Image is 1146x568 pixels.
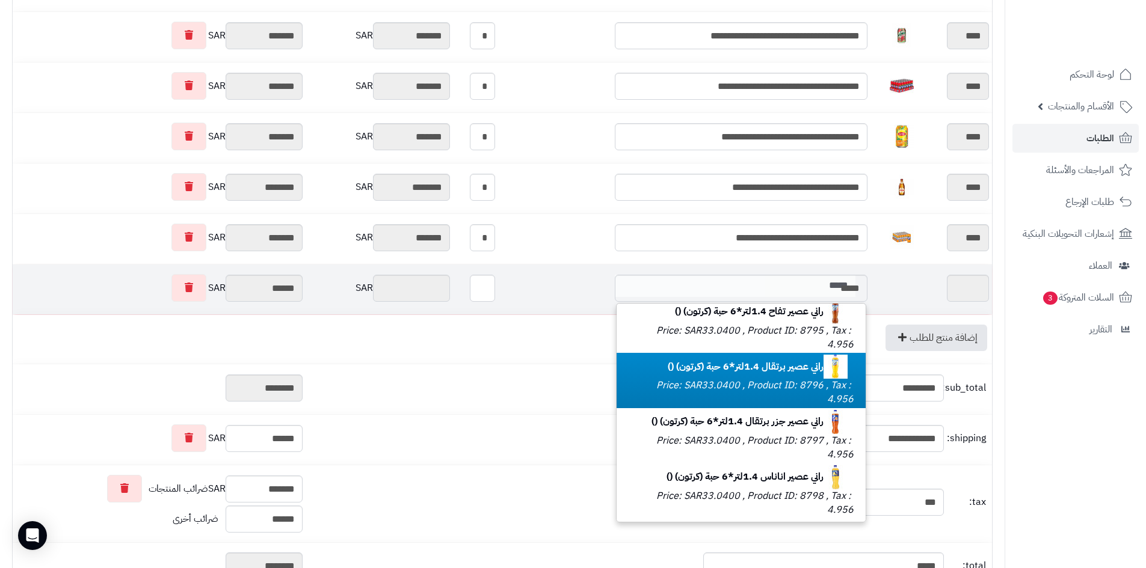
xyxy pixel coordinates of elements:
[1012,124,1139,153] a: الطلبات
[824,410,848,434] img: 1760023902-71YIDlu1ClL._AC_SL1500-40x40.jpg
[1012,156,1139,185] a: المراجعات والأسئلة
[309,224,450,251] div: SAR
[173,512,218,526] span: ضرائب أخرى
[16,475,303,502] div: SAR
[1048,98,1114,115] span: الأقسام والمنتجات
[16,424,303,452] div: SAR
[1070,66,1114,83] span: لوحة التحكم
[824,465,848,489] img: 1760024001-71d59aGZzlL._AC_SL1500-40x40.jpg
[1065,194,1114,210] span: طلبات الإرجاع
[1064,29,1135,55] img: logo-2.png
[890,175,914,199] img: 1747727413-90c0d877-8358-4682-89fa-0117a071-40x40.jpg
[652,414,854,429] b: راني عصير جزر برتقال 1.4لتر*6 حبة (كرتون) ()
[886,325,987,351] a: إضافة منتج للطلب
[656,378,854,406] small: Price: SAR33.0400 , Product ID: 8796 , Tax : 4.956
[824,355,848,379] img: 1760023782-51R2dWrdglL._AC_SL1500-40x40.jpg
[1042,289,1114,306] span: السلات المتروكة
[656,489,854,517] small: Price: SAR33.0400 , Product ID: 8798 , Tax : 4.956
[149,482,208,496] span: ضرائب المنتجات
[824,300,848,324] img: 1760023658-61Xw-zuyUUL._AC_SL1500-40x40.jpg
[656,433,854,462] small: Price: SAR33.0400 , Product ID: 8797 , Tax : 4.956
[890,23,914,47] img: 1747576303-06752a6b-06ed-46a8-a313-91f47270-40x40.jpg
[1012,251,1139,280] a: العملاء
[1012,283,1139,312] a: السلات المتروكة3
[947,432,986,445] span: shipping:
[667,469,854,484] b: راني عصير اناناس 1.4لتر*6 حبة (كرتون) ()
[1043,292,1058,305] span: 3
[668,359,854,374] b: راني عصير برتقال 1.4لتر*6 حبة (كرتون) ()
[18,521,47,550] div: Open Intercom Messenger
[1089,321,1112,338] span: التقارير
[16,123,303,150] div: SAR
[1012,60,1139,89] a: لوحة التحكم
[16,224,303,251] div: SAR
[1089,257,1112,274] span: العملاء
[16,22,303,49] div: SAR
[947,381,986,395] span: sub_total:
[16,173,303,201] div: SAR
[309,22,450,49] div: SAR
[1046,162,1114,179] span: المراجعات والأسئلة
[309,174,450,201] div: SAR
[1086,130,1114,147] span: الطلبات
[309,275,450,302] div: SAR
[656,323,854,352] small: Price: SAR33.0400 , Product ID: 8795 , Tax : 4.956
[1012,315,1139,344] a: التقارير
[1023,225,1114,242] span: إشعارات التحويلات البنكية
[16,274,303,302] div: SAR
[16,72,303,100] div: SAR
[890,74,914,98] img: 1747640550-81rkq9Xaw6L._AC_SL1500-40x40.jpg
[890,124,914,148] img: 1747673590-80338be1-22f3-4a34-92a2-77f78825-40x40.jpg
[1012,188,1139,216] a: طلبات الإرجاع
[1012,219,1139,248] a: إشعارات التحويلات البنكية
[947,495,986,509] span: tax:
[675,304,854,319] b: راني عصير تفاح 1.4لتر*6 حبة (كرتون) ()
[890,225,914,249] img: 1748069166-1c6a9129-c7b9-4f6b-9fa3-4d010735-40x40.jpg
[309,123,450,150] div: SAR
[309,73,450,100] div: SAR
